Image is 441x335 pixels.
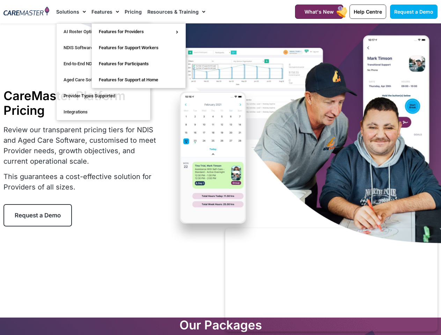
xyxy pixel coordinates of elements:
[57,40,150,56] a: NDIS Software for Small Providers
[92,40,185,56] a: Features for Support Workers
[57,88,150,104] a: Provider Types Supported
[3,204,72,226] a: Request a Demo
[225,228,438,332] iframe: Popup CTA
[390,5,438,19] a: Request a Demo
[304,9,334,15] span: What's New
[3,125,157,166] p: Review our transparent pricing tiers for NDIS and Aged Care Software, customised to meet Provider...
[354,9,382,15] span: Help Centre
[91,23,186,88] ul: Features
[57,104,150,120] a: Integrations
[57,24,150,40] a: AI Roster Optimiser
[57,72,150,88] a: Aged Care Software
[56,23,150,120] ul: Solutions
[92,24,185,40] a: Features for Providers
[295,5,343,19] a: What's New
[394,9,433,15] span: Request a Demo
[3,88,157,118] h1: CareMaster Platform Pricing
[3,171,157,192] p: This guarantees a cost-effective solution for Providers of all sizes.
[57,56,150,72] a: End-to-End NDIS Software
[350,5,386,19] a: Help Centre
[15,212,61,219] span: Request a Demo
[92,56,185,72] a: Features for Participants
[3,7,49,17] img: CareMaster Logo
[92,72,185,88] a: Features for Support at Home
[7,318,434,332] h2: Our Packages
